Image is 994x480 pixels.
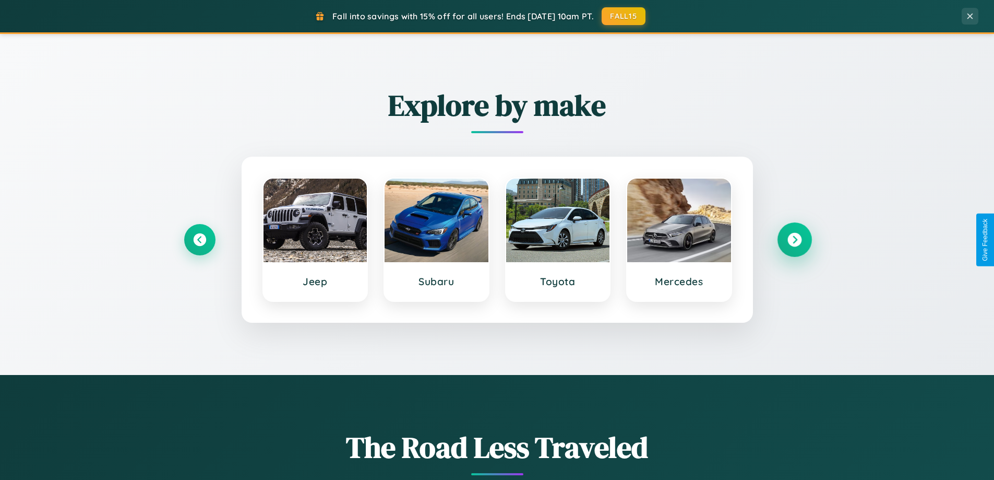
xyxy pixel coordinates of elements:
[184,427,810,467] h1: The Road Less Traveled
[332,11,594,21] span: Fall into savings with 15% off for all users! Ends [DATE] 10am PT.
[517,275,600,288] h3: Toyota
[981,219,989,261] div: Give Feedback
[274,275,357,288] h3: Jeep
[184,85,810,125] h2: Explore by make
[395,275,478,288] h3: Subaru
[638,275,721,288] h3: Mercedes
[602,7,645,25] button: FALL15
